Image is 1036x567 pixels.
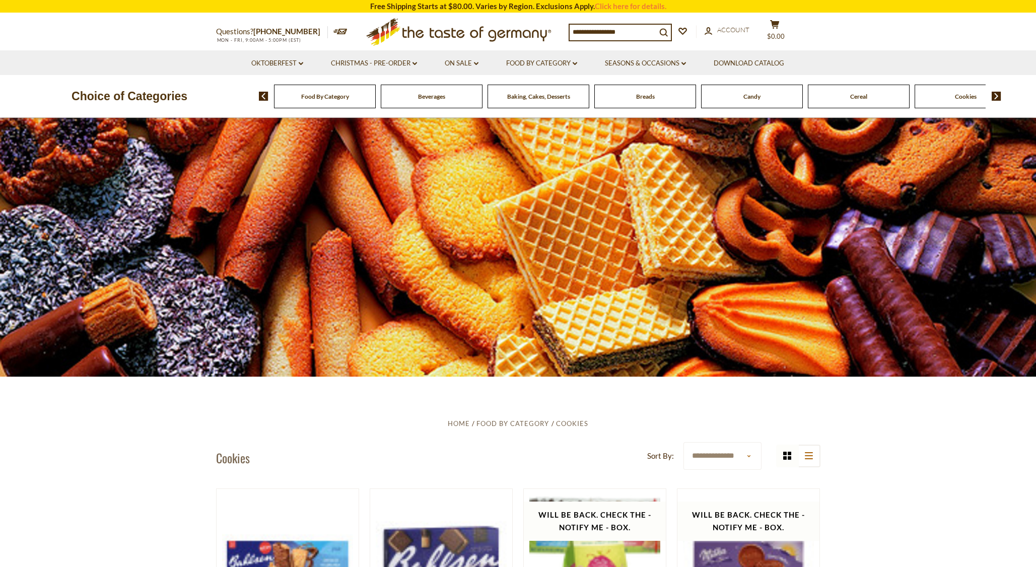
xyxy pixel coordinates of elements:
[251,58,303,69] a: Oktoberfest
[992,92,1001,101] img: next arrow
[743,93,761,100] a: Candy
[714,58,784,69] a: Download Catalog
[507,93,570,100] a: Baking, Cakes, Desserts
[301,93,349,100] a: Food By Category
[216,450,250,465] h1: Cookies
[506,58,577,69] a: Food By Category
[705,25,749,36] a: Account
[448,419,470,428] a: Home
[850,93,867,100] a: Cereal
[259,92,268,101] img: previous arrow
[955,93,977,100] a: Cookies
[767,32,785,40] span: $0.00
[717,26,749,34] span: Account
[331,58,417,69] a: Christmas - PRE-ORDER
[445,58,478,69] a: On Sale
[636,93,655,100] a: Breads
[760,20,790,45] button: $0.00
[556,419,588,428] a: Cookies
[476,419,549,428] a: Food By Category
[605,58,686,69] a: Seasons & Occasions
[253,27,320,36] a: [PHONE_NUMBER]
[216,25,328,38] p: Questions?
[216,37,302,43] span: MON - FRI, 9:00AM - 5:00PM (EST)
[418,93,445,100] a: Beverages
[595,2,666,11] a: Click here for details.
[647,450,674,462] label: Sort By:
